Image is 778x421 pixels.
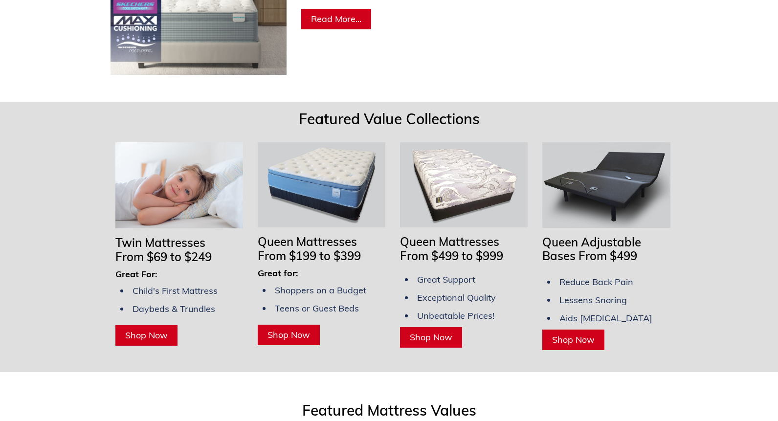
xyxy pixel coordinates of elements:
[133,285,218,296] span: Child's First Mattress
[542,330,604,350] a: Shop Now
[559,294,627,306] span: Lessens Snoring
[552,334,595,345] span: Shop Now
[559,312,652,324] span: Aids [MEDICAL_DATA]
[400,142,528,227] img: Queen Mattresses From $449 to $949
[115,235,205,250] span: Twin Mattresses
[115,325,178,346] a: Shop Now
[115,268,157,280] span: Great For:
[258,248,361,263] span: From $199 to $399
[417,292,496,303] span: Exceptional Quality
[417,274,475,285] span: Great Support
[400,234,499,249] span: Queen Mattresses
[258,325,320,345] a: Shop Now
[125,330,168,341] span: Shop Now
[559,276,633,288] span: Reduce Back Pain
[311,13,361,24] span: Read More...
[417,310,494,321] span: Unbeatable Prices!
[258,267,298,279] span: Great for:
[258,234,357,249] span: Queen Mattresses
[115,142,243,228] img: Twin Mattresses From $69 to $169
[400,248,503,263] span: From $499 to $999
[542,235,641,264] span: Queen Adjustable Bases From $499
[115,249,212,264] span: From $69 to $249
[542,142,670,227] img: Adjustable Bases Starting at $379
[267,329,310,340] span: Shop Now
[400,327,462,348] a: Shop Now
[133,303,215,314] span: Daybeds & Trundles
[275,285,366,296] span: Shoppers on a Budget
[302,401,476,420] span: Featured Mattress Values
[410,332,452,343] span: Shop Now
[275,303,359,314] span: Teens or Guest Beds
[301,9,371,29] a: Read More...
[258,142,385,227] img: Queen Mattresses From $199 to $349
[299,110,480,128] span: Featured Value Collections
